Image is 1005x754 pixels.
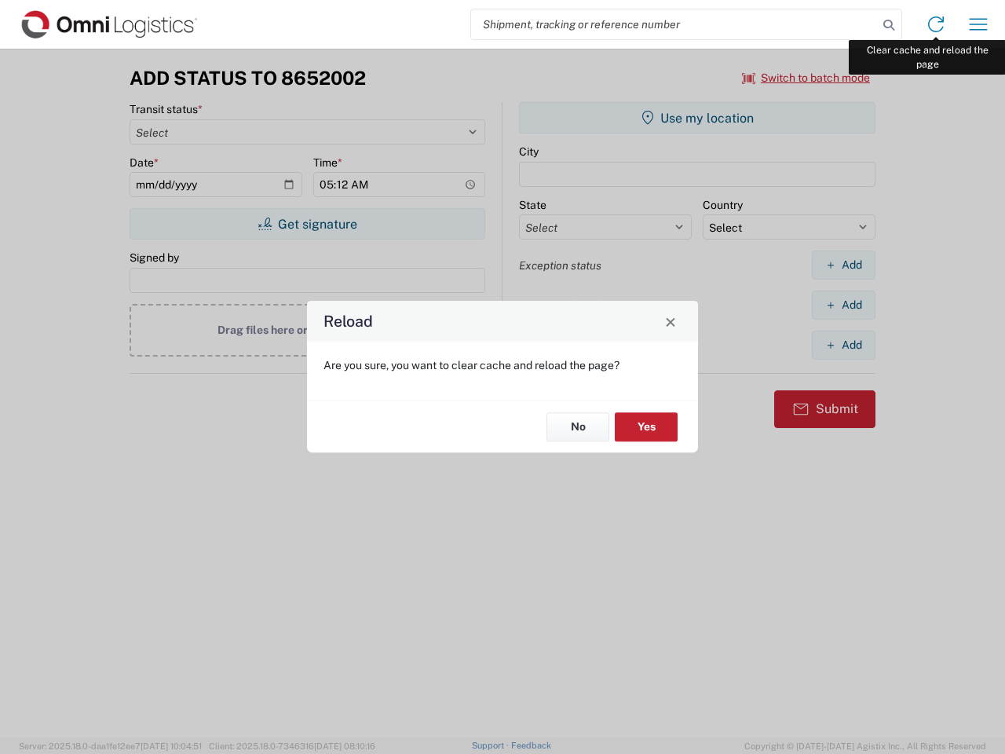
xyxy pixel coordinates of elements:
p: Are you sure, you want to clear cache and reload the page? [323,358,682,372]
button: Yes [615,412,678,441]
input: Shipment, tracking or reference number [471,9,878,39]
button: Close [660,310,682,332]
h4: Reload [323,310,373,333]
button: No [546,412,609,441]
